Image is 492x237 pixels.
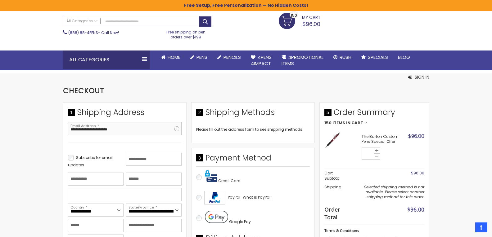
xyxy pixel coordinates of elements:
[282,54,323,67] span: 4PROMOTIONAL ITEMS
[251,54,272,67] span: 4Pens 4impact
[408,133,424,140] span: $96.00
[243,195,273,200] span: What is PayPal?
[68,107,182,121] div: Shipping Address
[407,206,424,213] span: $96.00
[415,74,429,80] span: Sign In
[218,178,241,183] span: Credit Card
[393,50,415,64] a: Blog
[156,50,185,64] a: Home
[411,170,424,176] span: $96.00
[475,222,487,232] a: Top
[223,54,241,60] span: Pencils
[279,13,321,28] a: $96.00 150
[196,127,310,132] div: Please fill out the address form to see shipping methods.
[68,155,113,168] span: Subscribe for email updates
[68,30,119,35] span: - Call Now!
[324,107,424,121] span: Order Summary
[68,30,98,35] a: (888) 88-4PENS
[196,153,310,166] div: Payment Method
[324,121,332,125] span: 150
[204,191,225,204] img: Acceptance Mark
[324,169,348,183] th: Cart Subtotal
[324,131,341,148] img: The Barton Custom Pens Special Offer-Burgundy
[160,27,212,40] div: Free shipping on pen orders over $199
[364,184,424,200] span: Selected shipping method is not available. Please select another shipping method for this order.
[328,50,356,64] a: Rush
[324,228,359,233] span: Terms & Conditions
[168,54,180,60] span: Home
[277,50,328,71] a: 4PROMOTIONALITEMS
[63,16,101,26] a: All Categories
[229,219,251,224] span: Google Pay
[185,50,212,64] a: Pens
[228,195,240,200] span: PayPal
[196,107,310,121] div: Shipping Methods
[340,54,351,60] span: Rush
[398,54,410,60] span: Blog
[302,20,320,28] span: $96.00
[63,86,104,96] span: Checkout
[196,54,207,60] span: Pens
[291,12,297,18] span: 150
[362,134,407,144] strong: The Barton Custom Pens Special Offer
[368,54,388,60] span: Specials
[246,50,277,71] a: 4Pens4impact
[63,50,150,69] div: All Categories
[66,19,97,24] span: All Categories
[205,211,228,223] img: Pay with Google Pay
[332,121,363,125] span: Items in Cart
[324,184,341,190] span: Shipping
[243,194,273,201] a: What is PayPal?
[356,50,393,64] a: Specials
[324,205,345,221] strong: Order Total
[212,50,246,64] a: Pencils
[408,74,429,80] button: Sign In
[205,170,217,182] img: Pay with credit card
